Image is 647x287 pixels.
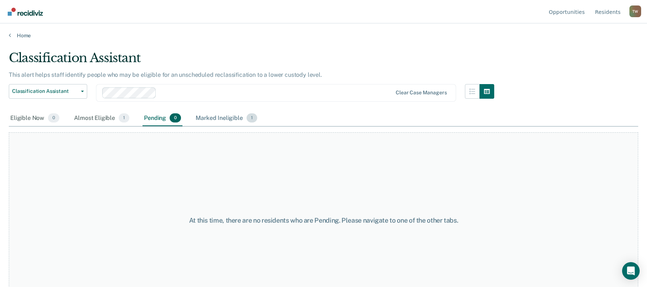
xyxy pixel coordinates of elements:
span: 0 [48,113,59,123]
div: Clear case managers [396,90,447,96]
div: Marked Ineligible1 [194,110,259,126]
div: Classification Assistant [9,50,494,71]
span: Classification Assistant [12,88,78,94]
p: This alert helps staff identify people who may be eligible for an unscheduled reclassification to... [9,71,322,78]
div: Open Intercom Messenger [622,262,640,280]
button: Profile dropdown button [629,5,641,17]
span: 1 [247,113,257,123]
div: Pending0 [143,110,182,126]
div: Almost Eligible1 [73,110,131,126]
a: Home [9,32,638,39]
button: Classification Assistant [9,84,87,99]
span: 1 [119,113,129,123]
div: Eligible Now0 [9,110,61,126]
img: Recidiviz [8,8,43,16]
div: At this time, there are no residents who are Pending. Please navigate to one of the other tabs. [166,216,481,224]
span: 0 [170,113,181,123]
div: T W [629,5,641,17]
